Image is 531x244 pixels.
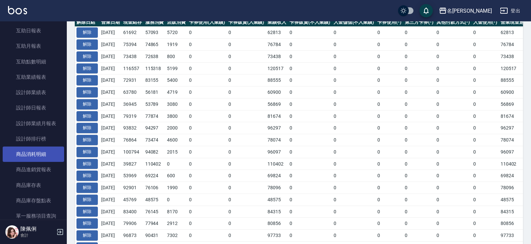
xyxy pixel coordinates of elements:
td: 0 [435,182,472,194]
td: 110402 [144,158,166,170]
button: 解除 [76,123,98,133]
td: [DATE] [100,194,122,206]
td: 0 [288,158,332,170]
th: 卡券使用(入業績) [187,18,227,27]
a: 設計師業績表 [3,85,64,100]
th: 營業現金應收 [499,18,530,27]
td: 60900 [266,86,288,98]
td: 0 [227,27,266,39]
th: 卡券販賣(入業績) [227,18,266,27]
td: 0 [227,230,266,242]
td: 0 [472,146,499,158]
td: 78074 [499,134,530,146]
th: 解除日結 [75,18,100,27]
button: 解除 [76,230,98,241]
td: 88555 [266,74,288,86]
td: 0 [187,218,227,230]
button: 解除 [76,147,98,157]
td: 96097 [499,146,530,158]
td: 78096 [499,182,530,194]
td: 0 [288,218,332,230]
td: 48575 [266,194,288,206]
td: 0 [332,50,376,62]
td: 79906 [122,218,144,230]
a: 設計師日報表 [3,100,64,115]
td: 0 [227,110,266,122]
td: 0 [187,74,227,86]
td: 0 [403,62,435,74]
td: 0 [403,50,435,62]
td: 0 [472,182,499,194]
td: 92901 [122,182,144,194]
td: 76145 [144,206,166,218]
td: 0 [332,206,376,218]
td: 0 [376,98,403,110]
td: 0 [187,39,227,51]
button: 解除 [76,195,98,205]
a: 商品進銷貨報表 [3,162,64,177]
td: 0 [376,27,403,39]
td: 0 [435,158,472,170]
td: 0 [435,110,472,122]
td: 0 [435,74,472,86]
td: 0 [187,182,227,194]
td: 0 [165,194,187,206]
td: 96097 [266,146,288,158]
td: 5400 [165,74,187,86]
td: 0 [435,86,472,98]
td: 2912 [165,218,187,230]
td: 0 [403,98,435,110]
td: 0 [227,170,266,182]
td: 0 [472,98,499,110]
td: 0 [376,134,403,146]
td: 0 [332,27,376,39]
td: [DATE] [100,110,122,122]
td: 0 [403,86,435,98]
td: [DATE] [100,50,122,62]
td: 53969 [122,170,144,182]
td: 73438 [266,50,288,62]
td: [DATE] [100,230,122,242]
button: 解除 [76,111,98,121]
td: 0 [332,134,376,146]
td: 76784 [499,39,530,51]
td: 0 [435,218,472,230]
td: 0 [227,206,266,218]
td: 0 [376,74,403,86]
button: 解除 [76,75,98,85]
td: 96873 [122,230,144,242]
td: 800 [165,50,187,62]
td: 0 [472,86,499,98]
td: 0 [376,39,403,51]
td: 0 [187,158,227,170]
td: 72638 [144,50,166,62]
td: 0 [187,86,227,98]
button: save [419,4,433,17]
td: 0 [403,110,435,122]
td: 0 [288,206,332,218]
td: 0 [435,146,472,158]
td: 0 [403,194,435,206]
td: 0 [332,194,376,206]
td: 56181 [144,86,166,98]
td: 0 [227,218,266,230]
td: 0 [288,170,332,182]
td: 0 [187,194,227,206]
td: 0 [435,98,472,110]
td: 0 [403,146,435,158]
td: 81674 [266,110,288,122]
td: 100794 [122,146,144,158]
td: 94297 [144,122,166,134]
td: 0 [403,218,435,230]
td: 0 [403,134,435,146]
td: 0 [187,62,227,74]
a: 互助業績報表 [3,69,64,85]
th: 業績收入 [266,18,288,27]
th: 營業日期 [100,18,122,27]
td: 0 [332,182,376,194]
td: [DATE] [100,39,122,51]
th: 卡券販賣(不入業績) [288,18,332,27]
td: 0 [435,62,472,74]
a: 設計師業績月報表 [3,116,64,131]
td: 0 [376,86,403,98]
